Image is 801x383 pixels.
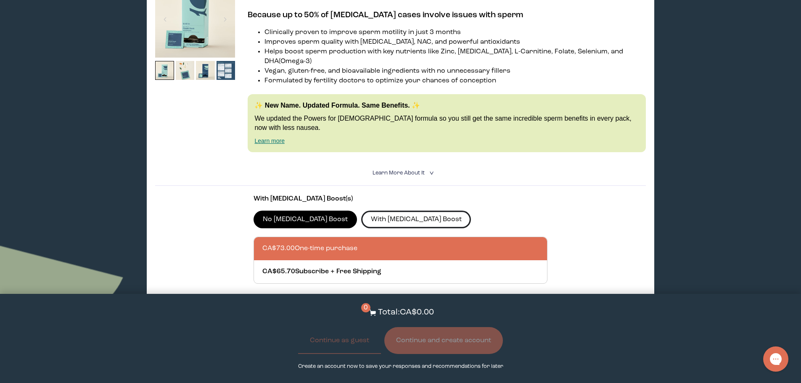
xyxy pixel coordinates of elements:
[298,327,381,354] button: Continue as guest
[384,327,503,354] button: Continue and create account
[155,61,174,80] img: thumbnail image
[373,169,429,177] summary: Learn More About it <
[254,194,548,204] p: With [MEDICAL_DATA] Boost(s)
[361,303,370,312] span: 0
[373,170,425,176] span: Learn More About it
[176,61,195,80] img: thumbnail image
[254,102,420,109] strong: ✨ New Name. Updated Formula. Same Benefits. ✨
[248,9,645,21] h3: Because up to 50% of [MEDICAL_DATA] cases involve issues with sperm
[427,171,435,175] i: <
[254,137,285,144] a: Learn more
[759,343,793,375] iframe: Gorgias live chat messenger
[264,47,645,66] li: Helps boost sperm production with key nutrients like Zinc, [MEDICAL_DATA], L-Carnitine, Folate, S...
[298,362,503,370] p: Create an account now to save your responses and recommendations for later
[378,306,434,319] p: Total: CA$0.00
[264,66,645,76] li: Vegan, gluten-free, and bioavailable ingredients with no unnecessary fillers
[264,37,645,47] li: Improves sperm quality with [MEDICAL_DATA], NAC, and powerful antioxidants
[264,28,645,37] li: Clinically proven to improve sperm motility in just 3 months
[264,76,645,86] li: Formulated by fertility doctors to optimize your chances of conception
[361,211,471,228] label: With [MEDICAL_DATA] Boost
[217,61,235,80] img: thumbnail image
[254,211,357,228] label: No [MEDICAL_DATA] Boost
[254,114,639,133] p: We updated the Powers for [DEMOGRAPHIC_DATA] formula so you still get the same incredible sperm b...
[196,61,215,80] img: thumbnail image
